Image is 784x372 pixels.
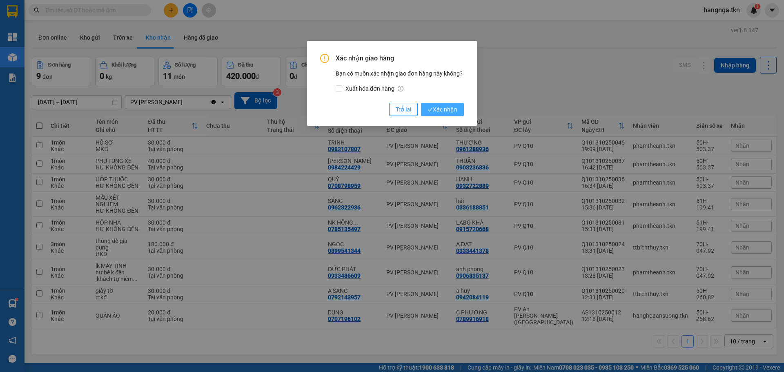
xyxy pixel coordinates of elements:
span: check [428,107,433,112]
div: Bạn có muốn xác nhận giao đơn hàng này không? [336,69,464,93]
span: Trở lại [396,105,411,114]
span: Xác nhận giao hàng [336,54,464,63]
span: Xuất hóa đơn hàng [342,84,407,93]
span: info-circle [398,86,403,91]
button: checkXác nhận [421,103,464,116]
button: Trở lại [389,103,418,116]
span: Xác nhận [428,105,457,114]
span: exclamation-circle [320,54,329,63]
